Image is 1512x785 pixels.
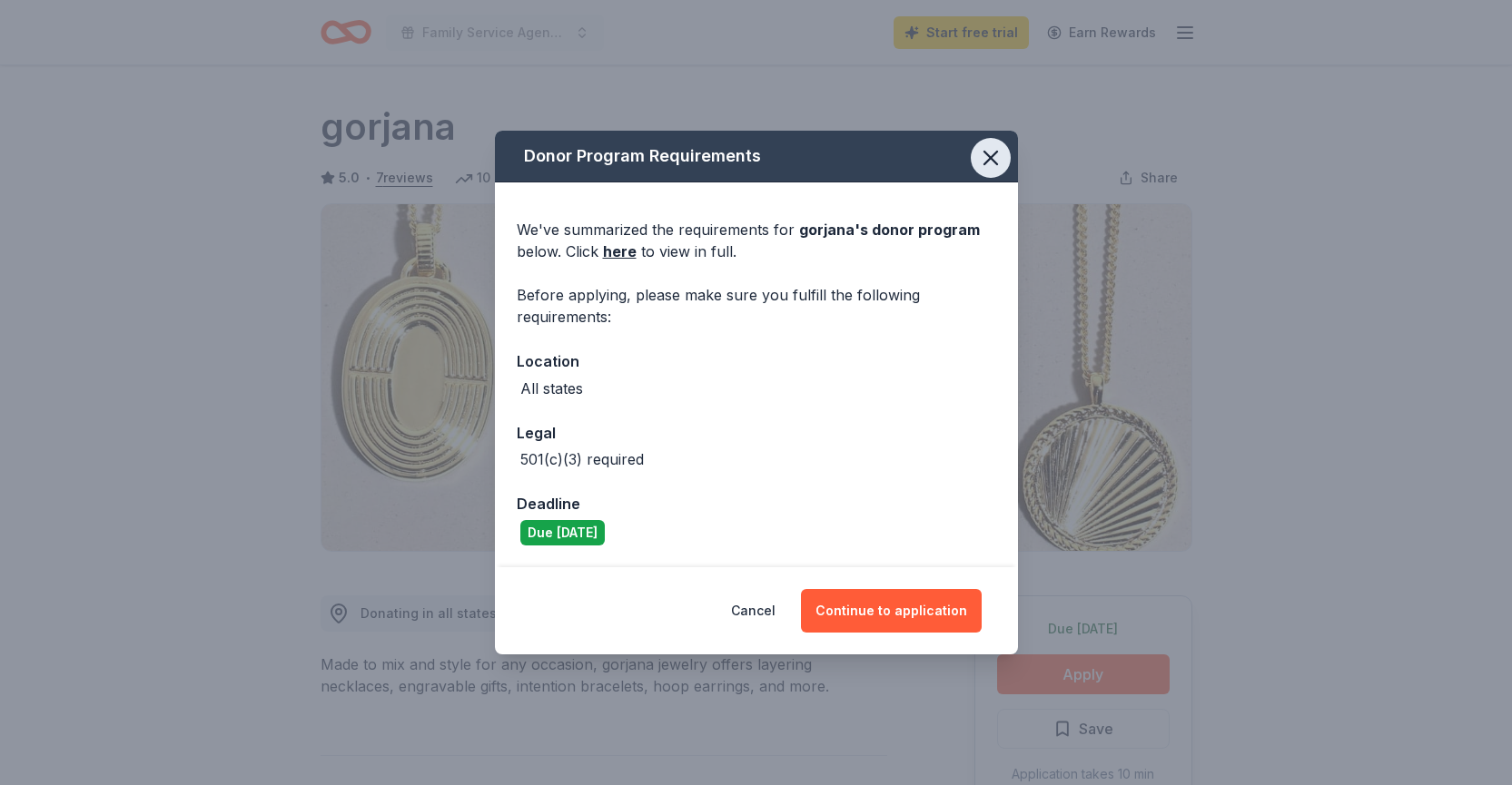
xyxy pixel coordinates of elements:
div: Due [DATE] [520,520,605,545]
a: here [603,240,637,262]
div: All states [520,378,583,399]
div: Before applying, please make sure you fulfill the following requirements: [517,284,996,328]
div: We've summarized the requirements for below. Click to view in full. [517,219,996,262]
span: gorjana 's donor program [799,221,980,239]
button: Continue to application [801,589,982,633]
div: Legal [517,421,996,445]
div: Deadline [517,492,996,515]
button: Cancel [731,589,776,633]
div: Location [517,349,996,373]
div: Donor Program Requirements [495,131,1018,182]
div: 501(c)(3) required [520,448,644,470]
